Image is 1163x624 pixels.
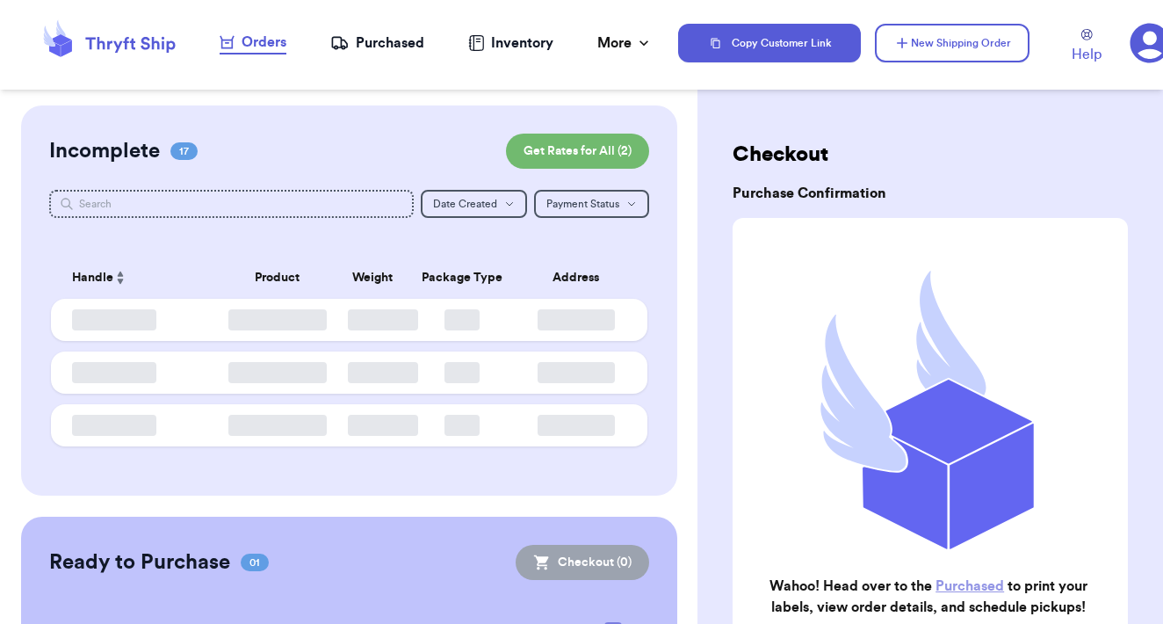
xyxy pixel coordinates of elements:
[506,134,649,169] button: Get Rates for All (2)
[113,267,127,288] button: Sort ascending
[337,257,408,299] th: Weight
[516,545,649,580] button: Checkout (0)
[546,199,619,209] span: Payment Status
[220,32,286,53] div: Orders
[534,190,649,218] button: Payment Status
[49,190,414,218] input: Search
[220,32,286,54] a: Orders
[49,548,230,577] h2: Ready to Purchase
[218,257,337,299] th: Product
[1072,29,1102,65] a: Help
[170,142,198,160] span: 17
[433,199,497,209] span: Date Created
[241,554,269,571] span: 01
[1072,44,1102,65] span: Help
[408,257,516,299] th: Package Type
[733,141,1128,169] h2: Checkout
[49,137,160,165] h2: Incomplete
[597,33,653,54] div: More
[516,257,647,299] th: Address
[875,24,1029,62] button: New Shipping Order
[935,579,1004,593] a: Purchased
[747,576,1110,618] h2: Wahoo! Head over to the to print your labels, view order details, and schedule pickups!
[733,183,1128,204] h3: Purchase Confirmation
[468,33,553,54] a: Inventory
[678,24,861,62] button: Copy Customer Link
[330,33,424,54] a: Purchased
[421,190,527,218] button: Date Created
[72,269,113,287] span: Handle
